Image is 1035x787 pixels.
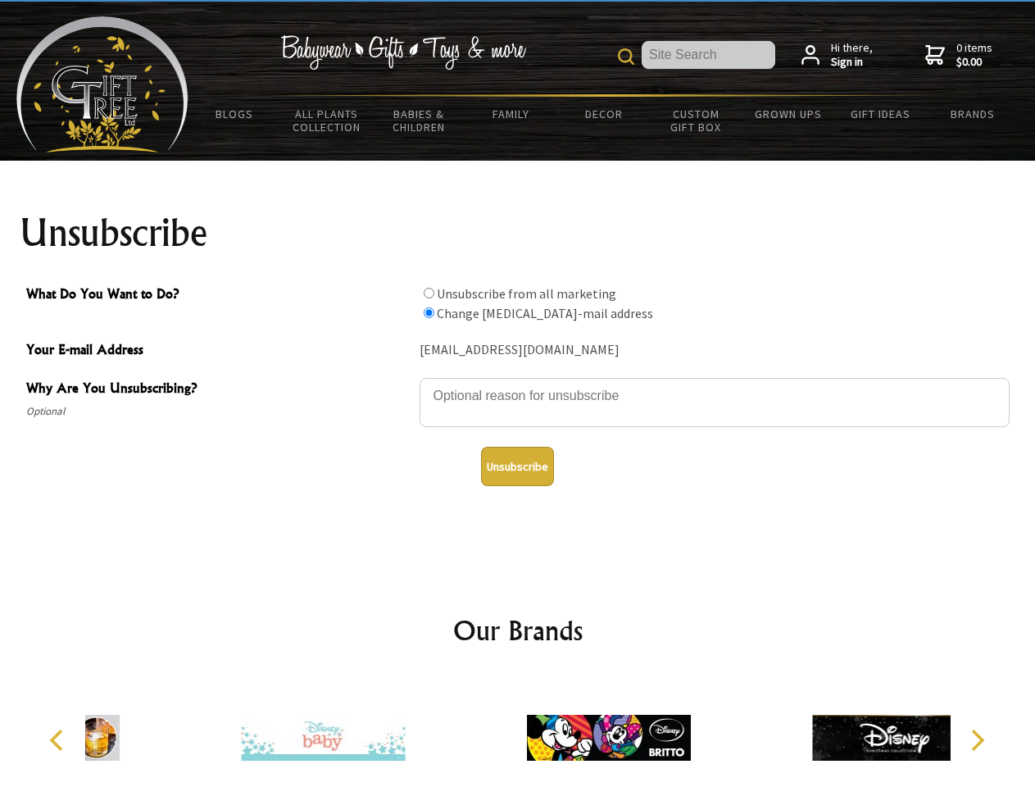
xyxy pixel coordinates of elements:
span: What Do You Want to Do? [26,284,411,307]
span: Hi there, [831,41,873,70]
textarea: Why Are You Unsubscribing? [420,378,1010,427]
button: Previous [41,722,77,758]
div: [EMAIL_ADDRESS][DOMAIN_NAME] [420,338,1010,363]
input: Site Search [642,41,775,69]
span: 0 items [956,40,992,70]
a: Babies & Children [373,97,465,144]
a: Custom Gift Box [650,97,742,144]
a: Hi there,Sign in [801,41,873,70]
span: Optional [26,402,411,421]
a: Brands [927,97,1019,131]
input: What Do You Want to Do? [424,307,434,318]
strong: Sign in [831,55,873,70]
a: Gift Ideas [834,97,927,131]
h2: Our Brands [33,611,1003,650]
button: Unsubscribe [481,447,554,486]
a: Decor [557,97,650,131]
strong: $0.00 [956,55,992,70]
a: 0 items$0.00 [925,41,992,70]
h1: Unsubscribe [20,213,1016,252]
img: Babyware - Gifts - Toys and more... [16,16,188,152]
button: Next [959,722,995,758]
span: Your E-mail Address [26,339,411,363]
a: BLOGS [188,97,281,131]
img: product search [618,48,634,65]
a: Family [465,97,558,131]
label: Change [MEDICAL_DATA]-mail address [437,305,653,321]
img: Babywear - Gifts - Toys & more [280,35,526,70]
a: Grown Ups [742,97,834,131]
label: Unsubscribe from all marketing [437,285,616,302]
span: Why Are You Unsubscribing? [26,378,411,402]
a: All Plants Collection [281,97,374,144]
input: What Do You Want to Do? [424,288,434,298]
